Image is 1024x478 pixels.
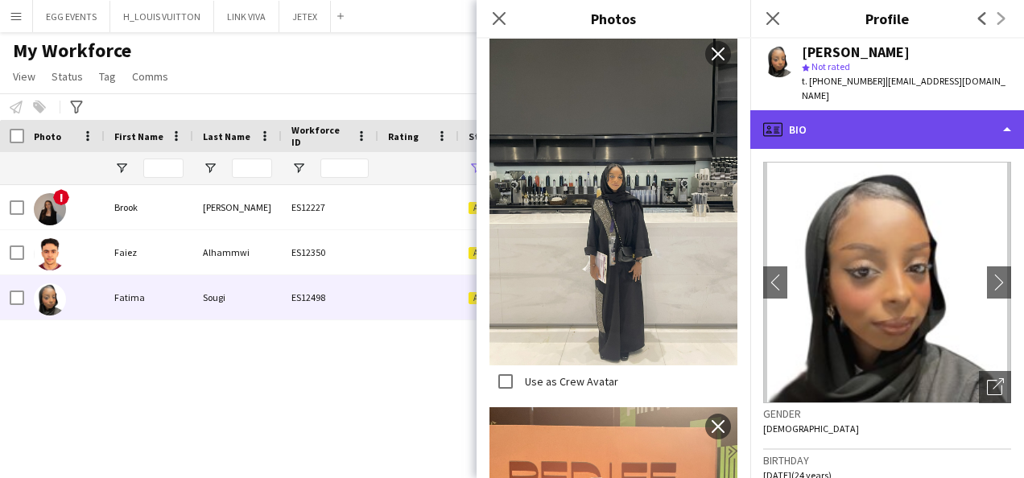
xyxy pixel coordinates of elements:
[143,159,184,178] input: First Name Filter Input
[489,35,737,365] img: Crew photo 1125023
[763,162,1011,403] img: Crew avatar or photo
[105,185,193,229] div: Brook
[763,422,859,435] span: [DEMOGRAPHIC_DATA]
[6,66,42,87] a: View
[99,69,116,84] span: Tag
[13,69,35,84] span: View
[114,161,129,175] button: Open Filter Menu
[763,406,1011,421] h3: Gender
[388,130,419,142] span: Rating
[193,275,282,319] div: Sougi
[203,130,250,142] span: Last Name
[232,159,272,178] input: Last Name Filter Input
[53,189,69,205] span: !
[34,283,66,315] img: Fatima Sougi
[110,1,214,32] button: H_LOUIS VUITTON
[469,161,483,175] button: Open Filter Menu
[114,130,163,142] span: First Name
[282,185,378,229] div: ES12227
[763,453,1011,468] h3: Birthday
[34,238,66,270] img: Faiez Alhammwi
[282,275,378,319] div: ES12498
[291,161,306,175] button: Open Filter Menu
[291,124,349,148] span: Workforce ID
[522,374,618,389] label: Use as Crew Avatar
[282,230,378,274] div: ES12350
[750,8,1024,29] h3: Profile
[203,161,217,175] button: Open Filter Menu
[469,247,518,259] span: Applicant
[67,97,86,117] app-action-btn: Advanced filters
[52,69,83,84] span: Status
[750,110,1024,149] div: Bio
[33,1,110,32] button: EGG EVENTS
[214,1,279,32] button: LINK VIVA
[13,39,131,63] span: My Workforce
[802,75,886,87] span: t. [PHONE_NUMBER]
[802,75,1005,101] span: | [EMAIL_ADDRESS][DOMAIN_NAME]
[279,1,331,32] button: JETEX
[469,202,518,214] span: Applicant
[34,193,66,225] img: Brook Davis
[320,159,369,178] input: Workforce ID Filter Input
[45,66,89,87] a: Status
[193,185,282,229] div: [PERSON_NAME]
[105,230,193,274] div: Faiez
[193,230,282,274] div: Alhammwi
[979,371,1011,403] div: Open photos pop-in
[469,292,518,304] span: Applicant
[477,8,750,29] h3: Photos
[126,66,175,87] a: Comms
[93,66,122,87] a: Tag
[811,60,850,72] span: Not rated
[469,130,500,142] span: Status
[802,45,910,60] div: [PERSON_NAME]
[132,69,168,84] span: Comms
[105,275,193,319] div: Fatima
[34,130,61,142] span: Photo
